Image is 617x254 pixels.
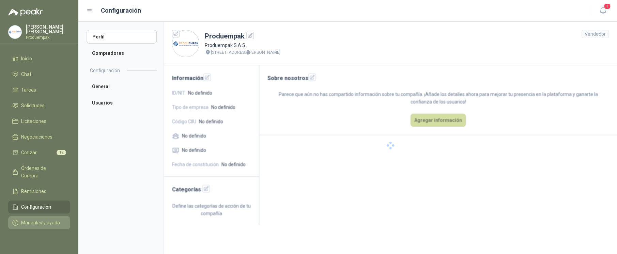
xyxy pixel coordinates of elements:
img: Company Logo [172,30,199,57]
button: 1 [597,5,609,17]
a: Usuarios [87,96,157,110]
a: Licitaciones [8,115,70,128]
span: Negociaciones [21,133,52,141]
span: 12 [57,150,66,155]
span: Inicio [21,55,32,62]
p: [STREET_ADDRESS][PERSON_NAME] [211,49,280,56]
span: Tareas [21,86,36,94]
h1: Produempak [205,31,280,42]
a: Órdenes de Compra [8,162,70,182]
span: Licitaciones [21,117,46,125]
div: Vendedor [582,30,609,38]
img: Company Logo [9,26,21,38]
span: Solicitudes [21,102,45,109]
a: Manuales y ayuda [8,216,70,229]
a: Remisiones [8,185,70,198]
a: Perfil [87,30,157,44]
a: Negociaciones [8,130,70,143]
a: General [87,80,157,93]
span: Manuales y ayuda [21,219,60,226]
p: Produempak S.A.S. [205,42,280,49]
span: Chat [21,70,31,78]
p: Produempak [26,35,70,39]
span: 1 [603,3,611,10]
span: Cotizar [21,149,37,156]
span: Configuración [21,203,51,211]
a: Configuración [8,201,70,213]
a: Solicitudes [8,99,70,112]
a: Inicio [8,52,70,65]
a: Chat [8,68,70,81]
p: [PERSON_NAME] [PERSON_NAME] [26,25,70,34]
a: Tareas [8,83,70,96]
span: Remisiones [21,188,46,195]
h1: Configuración [101,6,141,15]
a: Cotizar12 [8,146,70,159]
a: Compradores [87,46,157,60]
h2: Configuración [90,67,120,74]
span: Órdenes de Compra [21,164,64,179]
img: Logo peakr [8,8,43,16]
